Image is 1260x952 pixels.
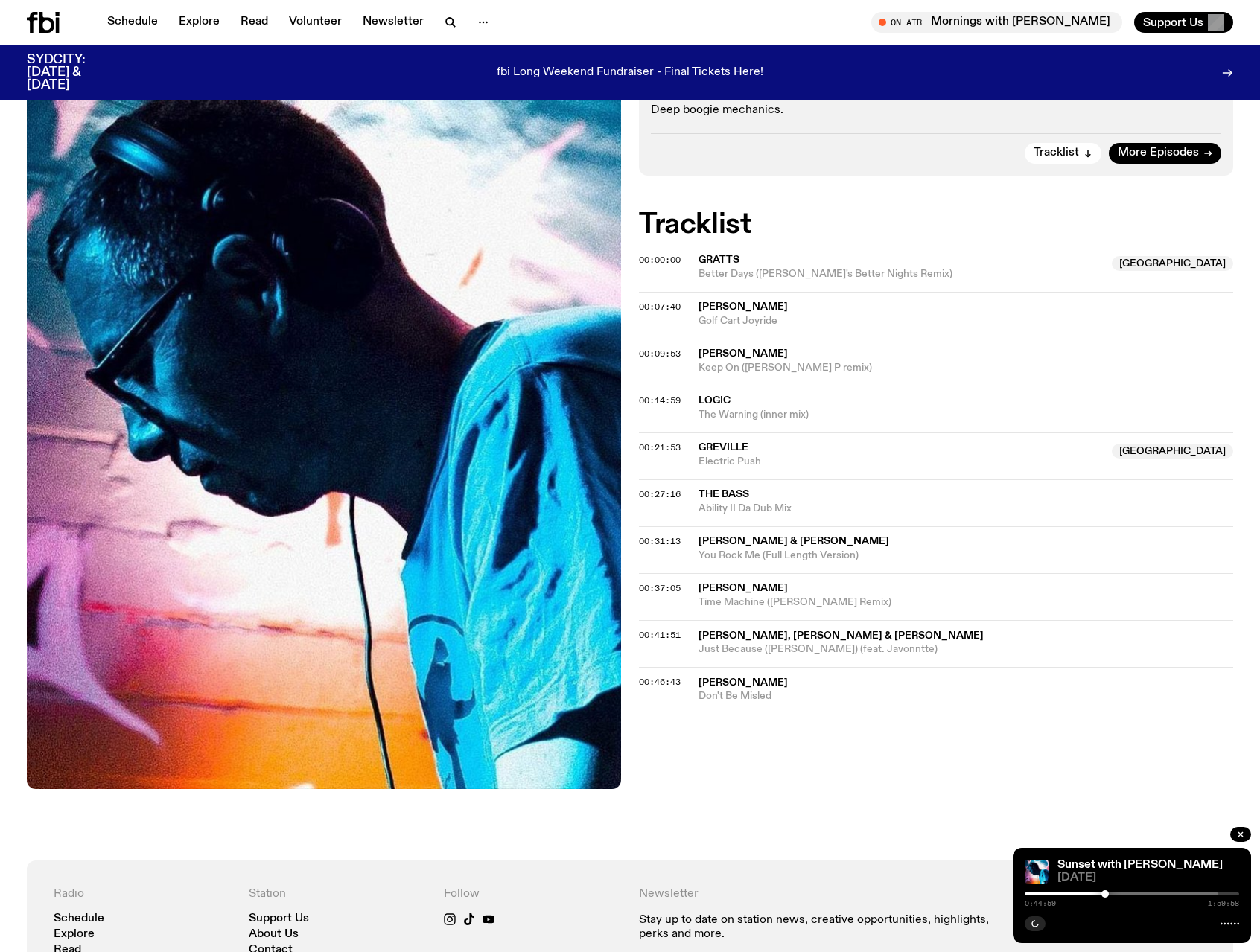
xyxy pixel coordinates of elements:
[1109,143,1221,164] a: More Episodes
[699,595,1233,610] span: Time Machine ([PERSON_NAME] Remix)
[699,267,1103,281] span: Better Days ([PERSON_NAME]'s Better Nights Remix)
[639,488,681,500] span: 00:27:16
[1025,900,1056,907] span: 0:44:59
[699,630,984,641] span: [PERSON_NAME], [PERSON_NAME] & [PERSON_NAME]
[699,255,739,265] span: Gratts
[249,913,309,924] a: Support Us
[170,12,229,33] a: Explore
[1025,143,1101,164] button: Tracklist
[1057,872,1239,884] span: [DATE]
[699,502,1233,516] span: Ability II Da Dub Mix
[639,678,681,686] button: 00:46:43
[639,394,681,406] span: 00:14:59
[699,689,1233,703] span: Don't Be Misled
[639,629,681,641] span: 00:41:51
[639,397,681,405] button: 00:14:59
[54,929,95,940] a: Explore
[699,677,788,688] span: [PERSON_NAME]
[1143,16,1203,29] span: Support Us
[249,887,426,901] h4: Station
[699,642,1233,657] span: Just Because ([PERSON_NAME]) (feat. Javonntte)
[699,455,1103,469] span: Electric Push
[354,12,433,33] a: Newsletter
[699,442,748,453] span: Greville
[98,12,167,33] a: Schedule
[639,631,681,639] button: 00:41:51
[639,441,681,453] span: 00:21:53
[639,537,681,546] button: 00:31:13
[1112,444,1233,459] span: [GEOGRAPHIC_DATA]
[639,256,681,264] button: 00:00:00
[639,211,1233,238] h2: Tracklist
[1208,900,1239,907] span: 1:59:58
[639,350,681,358] button: 00:09:53
[1025,860,1049,884] img: Simon Caldwell stands side on, looking downwards. He has headphones on. Behind him is a brightly ...
[639,584,681,592] button: 00:37:05
[280,12,351,33] a: Volunteer
[639,254,681,266] span: 00:00:00
[699,395,731,406] span: Logic
[497,66,763,80] p: fbi Long Weekend Fundraiser - Final Tickets Here!
[651,103,1221,118] p: Deep boogie mechanics.
[249,929,299,940] a: About Us
[639,444,681,452] button: 00:21:53
[639,676,681,688] span: 00:46:43
[699,301,788,312] span: [PERSON_NAME]
[1112,256,1233,271] span: [GEOGRAPHIC_DATA]
[699,408,1233,422] span: The Warning (inner mix)
[639,491,681,499] button: 00:27:16
[232,12,277,33] a: Read
[54,887,231,901] h4: Radio
[699,348,788,359] span: [PERSON_NAME]
[1134,12,1233,33] button: Support Us
[444,887,621,901] h4: Follow
[27,54,122,92] h3: SYDCITY: [DATE] & [DATE]
[54,913,104,924] a: Schedule
[639,535,681,547] span: 00:31:13
[639,582,681,594] span: 00:37:05
[639,348,681,360] span: 00:09:53
[639,913,1011,942] p: Stay up to date on station news, creative opportunities, highlights, perks and more.
[1057,859,1223,871] a: Sunset with [PERSON_NAME]
[699,536,889,546] span: [PERSON_NAME] & [PERSON_NAME]
[699,549,1233,563] span: You Rock Me (Full Length Version)
[699,583,788,593] span: [PERSON_NAME]
[699,314,1233,328] span: Golf Cart Joyride
[699,361,1233,375] span: Keep On ([PERSON_NAME] P remix)
[1118,147,1199,159] span: More Episodes
[639,887,1011,901] h4: Newsletter
[699,489,749,499] span: The Bass
[639,303,681,311] button: 00:07:40
[639,301,681,313] span: 00:07:40
[871,12,1122,33] button: On AirMornings with [PERSON_NAME]
[1034,147,1079,159] span: Tracklist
